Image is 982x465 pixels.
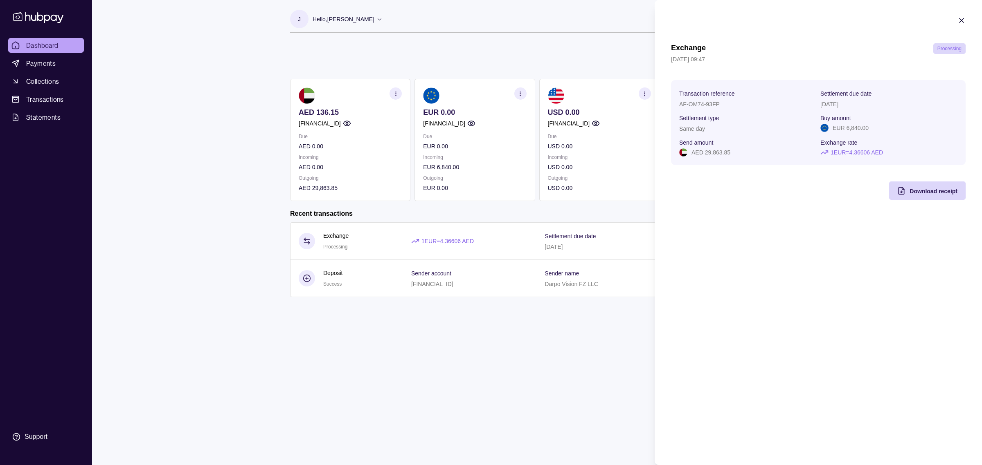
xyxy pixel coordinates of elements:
[671,43,706,54] h1: Exchange
[679,90,735,97] p: Transaction reference
[831,148,883,157] p: 1 EUR = 4.36606 AED
[679,101,720,107] p: AF-OM74-93FP
[679,148,687,156] img: ae
[691,148,730,157] p: AED 29,863.85
[910,188,957,194] span: Download receipt
[889,181,966,200] button: Download receipt
[679,115,719,121] p: Settlement type
[671,55,966,64] p: [DATE] 09:47
[679,139,713,146] p: Send amount
[833,123,869,132] p: EUR 6,840.00
[937,46,962,51] span: Processing
[820,139,857,146] p: Exchange rate
[679,125,705,132] p: Same day
[820,101,838,107] p: [DATE]
[820,124,829,132] img: eu
[820,115,851,121] p: Buy amount
[820,90,872,97] p: Settlement due date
